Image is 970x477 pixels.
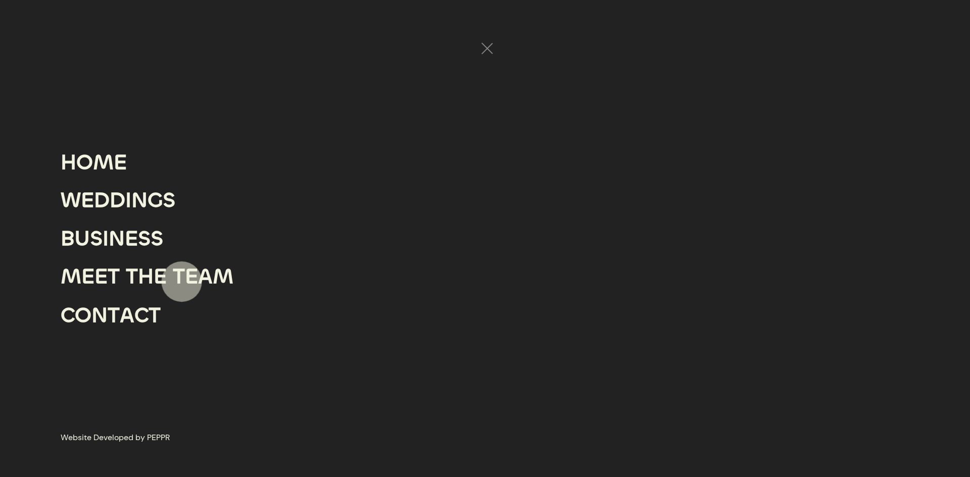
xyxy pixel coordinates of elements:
[61,296,75,335] div: C
[61,143,127,182] a: HOME
[61,258,81,296] div: M
[61,431,170,445] a: Website Developed by PEPPR
[94,258,108,296] div: E
[163,181,175,220] div: S
[109,220,125,258] div: N
[61,181,175,220] a: WEDDINGS
[173,258,185,296] div: T
[81,181,94,220] div: E
[108,258,120,296] div: T
[103,220,109,258] div: I
[76,143,93,182] div: O
[108,296,120,335] div: T
[134,296,149,335] div: C
[148,181,163,220] div: G
[198,258,213,296] div: A
[61,296,161,334] a: CONTACT
[185,258,198,296] div: E
[154,258,167,296] div: E
[61,220,163,258] a: BUSINESS
[75,296,91,335] div: O
[126,258,138,296] div: T
[94,181,110,220] div: D
[61,257,233,296] a: MEET THE TEAM
[93,143,114,182] div: M
[138,220,151,258] div: S
[131,181,148,220] div: N
[91,296,108,335] div: N
[120,296,134,335] div: A
[81,258,94,296] div: E
[125,181,131,220] div: I
[125,220,138,258] div: E
[61,181,81,220] div: W
[75,220,90,258] div: U
[151,220,163,258] div: S
[114,143,127,182] div: E
[149,296,161,335] div: T
[61,220,75,258] div: B
[90,220,103,258] div: S
[61,143,76,182] div: H
[138,258,154,296] div: H
[213,258,233,296] div: M
[110,181,125,220] div: D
